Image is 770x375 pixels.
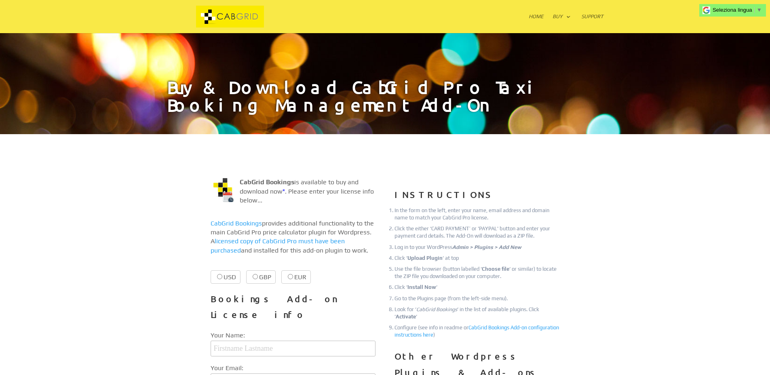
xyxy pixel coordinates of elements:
[240,178,294,186] strong: CabGrid Bookings
[394,244,559,251] li: Log in to your WordPress
[394,324,559,339] li: Configure (see info in readme or )
[394,255,559,262] li: Click ‘ ‘ at top
[246,270,276,284] label: GBP
[713,7,752,13] span: Seleziona lingua
[394,295,559,302] li: Go to the Plugins page (from the left-side menu).
[253,274,258,279] input: GBP
[529,14,544,33] a: Home
[394,284,559,291] li: Click ‘ ‘
[394,306,559,320] li: Look for ‘ ‘ in the list of available plugins. Click ‘ ‘
[211,330,376,341] label: Your Name:
[757,7,762,13] span: ▼
[211,219,262,227] a: CabGrid Bookings
[407,255,443,261] strong: Upload Plugin
[288,274,293,279] input: EUR
[281,270,311,284] label: EUR
[394,187,559,207] h3: INSTRUCTIONS
[407,284,436,290] strong: Install Now
[211,363,376,373] label: Your Email:
[553,14,571,33] a: Buy
[211,237,345,254] a: licensed copy of CabGrid Pro must have been purchased
[211,219,376,262] p: provides additional functionality to the main CabGrid Pro price calculator plugin for Wordpress. ...
[217,274,222,279] input: USD
[167,78,603,134] h1: Buy & Download CabGrid Pro Taxi Booking Management Add-On
[211,291,376,327] h3: Bookings Add-on License info
[211,270,240,284] label: USD
[416,306,457,312] em: CabGrid Bookings
[394,324,559,338] a: CabGrid Bookings Add-on configuration instructions here
[211,178,235,202] img: Taxi Booking Wordpress Plugin
[394,207,559,221] li: In the form on the left, enter your name, email address and domain name to match your CabGrid Pro...
[211,178,376,211] p: is available to buy and download now . Please enter your license info below...
[396,314,416,320] strong: Activate
[713,7,762,13] a: Seleziona lingua​
[394,265,559,280] li: Use the file browser (button labelled ‘ ‘ or similar) to locate the ZIP file you downloaded on yo...
[581,14,603,33] a: Support
[169,6,292,28] img: CabGrid
[211,341,376,356] input: Firstname Lastname
[482,266,509,272] strong: Choose file
[394,225,559,240] li: Click the either ‘CARD PAYMENT’ or 'PAYPAL' button and enter your payment card details. The Add-O...
[452,244,521,250] em: Admin > Plugins > Add New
